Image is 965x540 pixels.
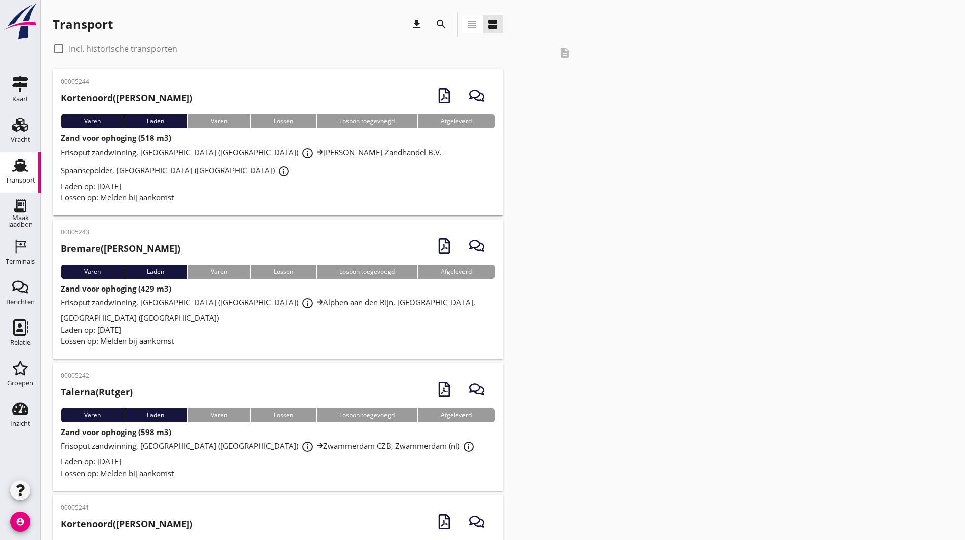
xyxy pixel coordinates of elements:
i: info_outline [301,441,314,453]
i: download [411,18,423,30]
div: Groepen [7,380,33,386]
h2: ([PERSON_NAME]) [61,517,192,531]
i: view_agenda [487,18,499,30]
span: Laden op: [DATE] [61,325,121,335]
div: Varen [187,408,250,422]
div: Afgeleverd [417,265,494,279]
strong: Talerna [61,386,96,398]
strong: Kortenoord [61,92,113,104]
i: info_outline [301,297,314,309]
div: Kaart [12,96,28,102]
p: 00005244 [61,77,192,86]
div: Varen [61,265,124,279]
i: search [435,18,447,30]
span: Lossen op: Melden bij aankomst [61,468,174,478]
div: Lossen [250,265,316,279]
strong: Bremare [61,242,101,255]
span: Laden op: [DATE] [61,456,121,466]
p: 00005241 [61,503,192,512]
p: 00005243 [61,228,180,237]
img: logo-small.a267ee39.svg [2,3,38,40]
div: Afgeleverd [417,114,494,128]
div: Transport [53,16,113,32]
div: Laden [124,265,187,279]
strong: Kortenoord [61,518,113,530]
label: Incl. historische transporten [69,44,177,54]
div: Relatie [10,339,30,346]
span: Laden op: [DATE] [61,181,121,191]
i: info_outline [462,441,475,453]
div: Laden [124,114,187,128]
div: Vracht [11,136,30,143]
div: Lossen [250,114,316,128]
div: Varen [187,265,250,279]
div: Losbon toegevoegd [316,408,417,422]
strong: Zand voor ophoging (429 m3) [61,283,171,294]
strong: Zand voor ophoging (518 m3) [61,133,171,143]
div: Varen [61,114,124,128]
a: 00005243Bremare([PERSON_NAME])VarenLadenVarenLossenLosbon toegevoegdAfgeleverdZand voor ophoging ... [53,220,503,359]
a: 00005242Talerna(Rutger)VarenLadenVarenLossenLosbon toegevoegdAfgeleverdZand voor ophoging (598 m3... [53,363,503,491]
div: Losbon toegevoegd [316,114,417,128]
i: info_outline [278,165,290,177]
div: Varen [187,114,250,128]
h2: ([PERSON_NAME]) [61,91,192,105]
span: Lossen op: Melden bij aankomst [61,336,174,346]
div: Losbon toegevoegd [316,265,417,279]
span: Frisoput zandwinning, [GEOGRAPHIC_DATA] ([GEOGRAPHIC_DATA]) [PERSON_NAME] Zandhandel B.V. - Spaan... [61,147,446,175]
span: Lossen op: Melden bij aankomst [61,192,174,202]
a: 00005244Kortenoord([PERSON_NAME])VarenLadenVarenLossenLosbon toegevoegdAfgeleverdZand voor ophogi... [53,69,503,215]
div: Terminals [6,258,35,265]
div: Berichten [6,299,35,305]
div: Afgeleverd [417,408,494,422]
span: Frisoput zandwinning, [GEOGRAPHIC_DATA] ([GEOGRAPHIC_DATA]) Alphen aan den Rijn, [GEOGRAPHIC_DATA... [61,297,475,323]
h2: (Rutger) [61,385,133,399]
strong: Zand voor ophoging (598 m3) [61,427,171,437]
i: account_circle [10,512,30,532]
div: Transport [6,177,35,184]
div: Varen [61,408,124,422]
i: info_outline [301,147,314,159]
span: Frisoput zandwinning, [GEOGRAPHIC_DATA] ([GEOGRAPHIC_DATA]) Zwammerdam CZB, Zwammerdam (nl) [61,441,478,451]
h2: ([PERSON_NAME]) [61,242,180,256]
p: 00005242 [61,371,133,380]
div: Inzicht [10,420,30,427]
i: view_headline [466,18,478,30]
div: Lossen [250,408,316,422]
div: Laden [124,408,187,422]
